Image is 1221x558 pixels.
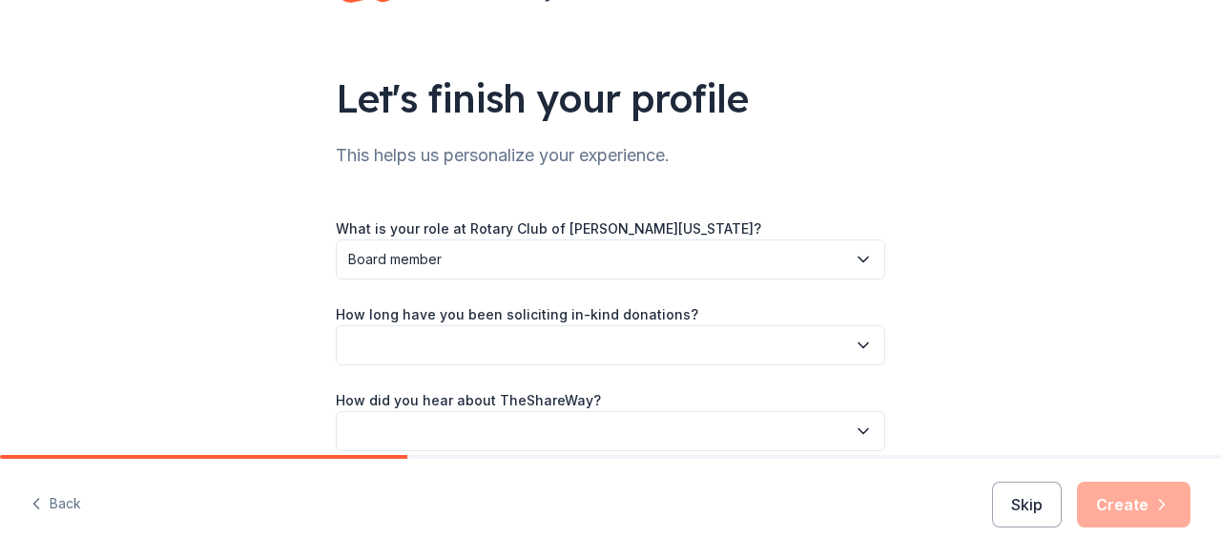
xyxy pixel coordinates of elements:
label: How did you hear about TheShareWay? [336,391,601,410]
div: Let's finish your profile [336,72,885,125]
span: Board member [348,248,846,271]
button: Skip [992,482,1062,527]
div: This helps us personalize your experience. [336,140,885,171]
button: Board member [336,239,885,279]
button: Back [31,485,81,525]
label: What is your role at Rotary Club of [PERSON_NAME][US_STATE]? [336,219,761,238]
label: How long have you been soliciting in-kind donations? [336,305,698,324]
